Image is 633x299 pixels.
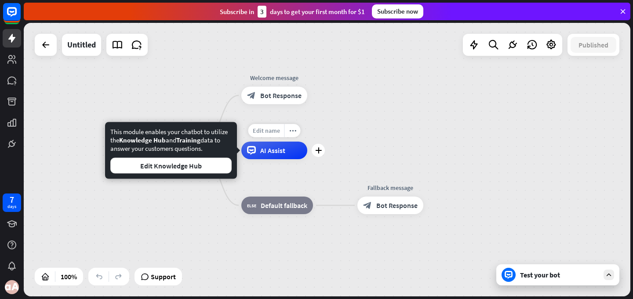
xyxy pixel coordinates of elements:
[58,270,80,284] div: 100%
[253,127,280,135] span: Edit name
[260,146,285,155] span: AI Assist
[220,6,365,18] div: Subscribe in days to get your first month for $1
[247,91,256,100] i: block_bot_response
[258,6,266,18] div: 3
[363,201,372,210] i: block_bot_response
[520,270,599,279] div: Test your bot
[372,4,423,18] div: Subscribe now
[7,204,16,210] div: days
[315,147,322,153] i: plus
[261,201,307,210] span: Default fallback
[376,201,418,210] span: Bot Response
[67,34,96,56] div: Untitled
[235,73,314,82] div: Welcome message
[110,128,232,174] div: This module enables your chatbot to utilize the and data to answer your customers questions.
[571,37,616,53] button: Published
[119,136,166,144] span: Knowledge Hub
[151,270,176,284] span: Support
[260,91,302,100] span: Bot Response
[289,128,296,134] i: more_horiz
[247,201,256,210] i: block_fallback
[10,196,14,204] div: 7
[7,4,33,30] button: Open LiveChat chat widget
[3,193,21,212] a: 7 days
[351,183,430,192] div: Fallback message
[110,158,232,174] button: Edit Knowledge Hub
[176,136,200,144] span: Training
